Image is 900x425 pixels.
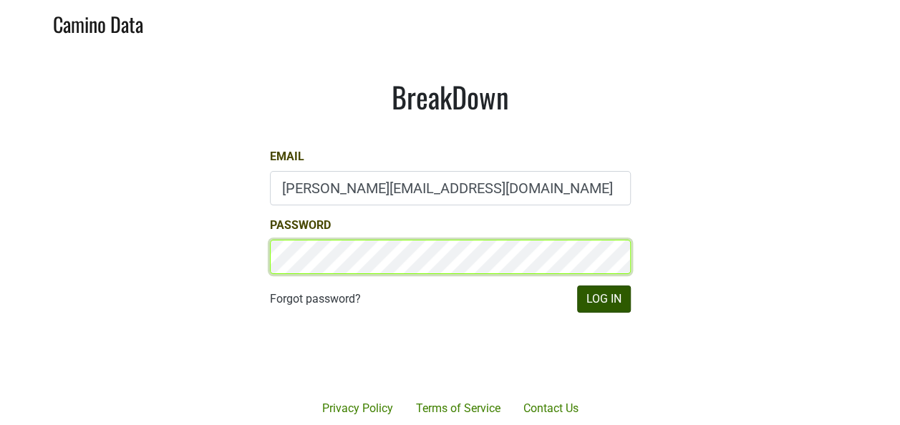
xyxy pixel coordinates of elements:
a: Forgot password? [270,290,361,308]
label: Password [270,217,331,234]
button: Log In [577,285,631,313]
a: Terms of Service [405,394,512,423]
h1: BreakDown [270,79,631,114]
a: Camino Data [53,6,143,39]
label: Email [270,148,304,165]
a: Privacy Policy [311,394,405,423]
a: Contact Us [512,394,590,423]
